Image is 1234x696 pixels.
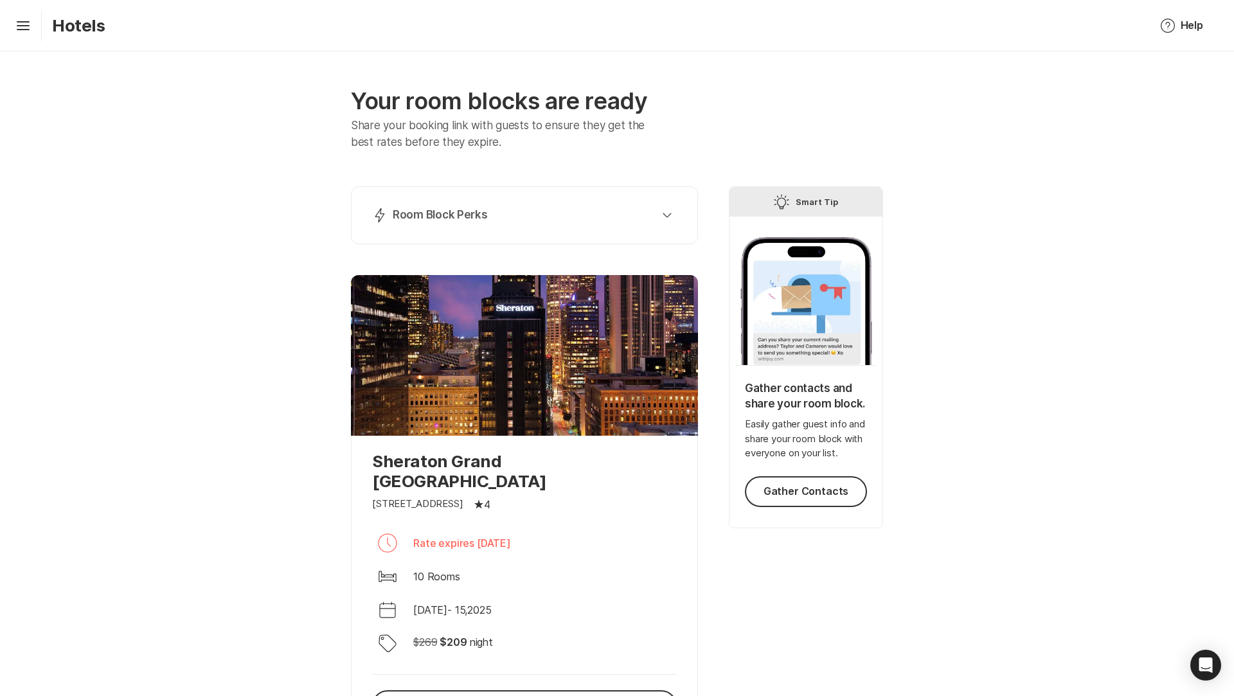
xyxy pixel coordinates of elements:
button: Help [1145,10,1219,41]
button: Gather Contacts [745,476,867,507]
p: [DATE] - 15 , 2025 [413,602,492,618]
button: Room Block Perks [367,202,682,228]
p: 4 [484,497,490,512]
p: 10 Rooms [413,569,460,584]
p: night [470,634,493,650]
p: Share your booking link with guests to ensure they get the best rates before they expire. [351,118,664,150]
p: Easily gather guest info and share your room block with everyone on your list. [745,417,867,461]
p: $ 209 [440,634,467,650]
p: Room Block Perks [393,208,488,223]
p: Sheraton Grand [GEOGRAPHIC_DATA] [372,451,677,491]
p: Your room blocks are ready [351,87,698,115]
p: [STREET_ADDRESS] [372,497,463,512]
div: Open Intercom Messenger [1190,650,1221,681]
p: Smart Tip [796,194,838,210]
p: Hotels [52,15,105,35]
p: Rate expires [DATE] [413,535,511,551]
p: $ 269 [413,634,437,650]
p: Gather contacts and share your room block. [745,381,867,412]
